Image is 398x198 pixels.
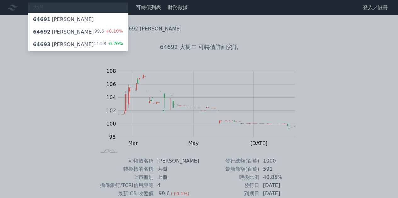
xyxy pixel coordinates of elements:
[106,41,123,46] span: -0.70%
[94,41,123,48] div: 114.8
[33,41,94,48] div: [PERSON_NAME]
[367,168,398,198] div: 聊天小工具
[33,41,51,47] span: 64693
[104,29,123,34] span: +0.10%
[28,26,128,38] a: 64692[PERSON_NAME] 99.6+0.10%
[33,16,51,22] span: 64691
[367,168,398,198] iframe: Chat Widget
[94,28,123,36] div: 99.6
[33,29,51,35] span: 64692
[28,13,128,26] a: 64691[PERSON_NAME]
[28,38,128,51] a: 64693[PERSON_NAME] 114.8-0.70%
[33,16,94,23] div: [PERSON_NAME]
[33,28,94,36] div: [PERSON_NAME]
